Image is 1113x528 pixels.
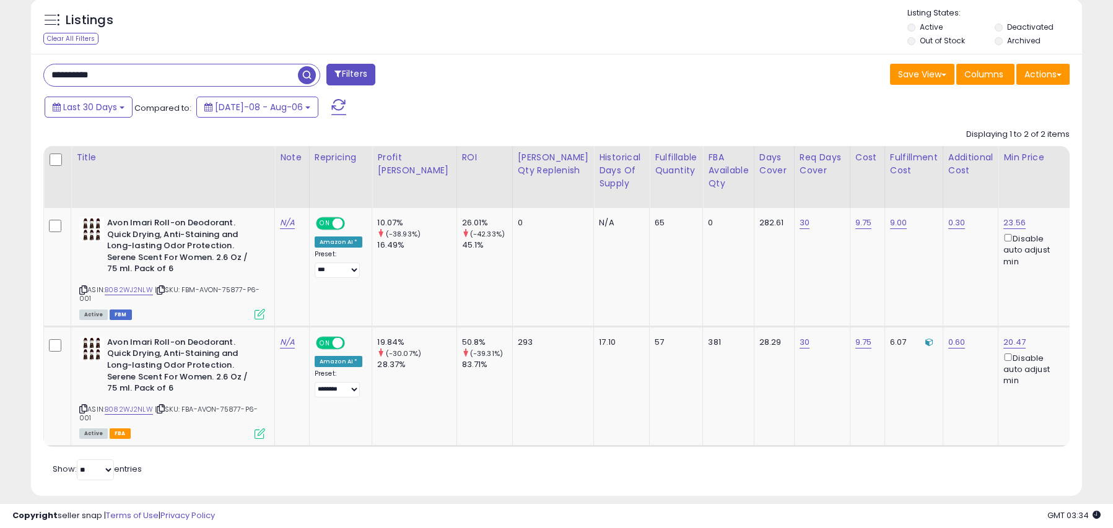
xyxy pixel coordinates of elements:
[134,102,191,114] span: Compared to:
[470,229,505,239] small: (-42.33%)
[105,285,153,295] a: B082WJ2NLW
[105,404,153,415] a: B082WJ2NLW
[948,151,993,177] div: Additional Cost
[12,510,215,522] div: seller snap | |
[462,337,512,348] div: 50.8%
[280,336,295,348] a: N/A
[956,64,1015,85] button: Columns
[655,337,693,348] div: 57
[708,217,744,228] div: 0
[45,97,133,118] button: Last 30 Days
[800,151,845,177] div: Req Days Cover
[386,348,421,358] small: (-30.07%)
[855,151,879,164] div: Cost
[160,509,215,521] a: Privacy Policy
[12,509,58,521] strong: Copyright
[315,356,363,367] div: Amazon AI *
[759,217,785,228] div: 282.61
[63,101,117,113] span: Last 30 Days
[1003,151,1067,164] div: Min Price
[948,336,966,348] a: 0.60
[966,129,1070,141] div: Displaying 1 to 2 of 2 items
[377,359,456,370] div: 28.37%
[79,337,104,361] img: 41CaL1xL1JL._SL40_.jpg
[79,309,108,320] span: All listings currently available for purchase on Amazon
[462,359,512,370] div: 83.71%
[1003,351,1063,387] div: Disable auto adjust min
[800,217,810,229] a: 30
[79,285,260,303] span: | SKU: FBM-AVON-75877-P6-001
[890,337,933,348] div: 6.07
[43,33,98,45] div: Clear All Filters
[317,219,333,229] span: ON
[79,217,265,318] div: ASIN:
[759,337,785,348] div: 28.29
[377,337,456,348] div: 19.84%
[462,217,512,228] div: 26.01%
[53,463,142,475] span: Show: entries
[599,337,640,348] div: 17.10
[110,428,131,439] span: FBA
[1003,217,1026,229] a: 23.56
[462,240,512,251] div: 45.1%
[708,151,748,190] div: FBA Available Qty
[215,101,303,113] span: [DATE]-08 - Aug-06
[964,68,1003,80] span: Columns
[599,217,640,228] div: N/A
[1047,509,1101,521] span: 2025-09-6 03:34 GMT
[890,64,954,85] button: Save View
[377,217,456,228] div: 10.07%
[315,370,363,397] div: Preset:
[76,151,269,164] div: Title
[377,151,451,177] div: Profit [PERSON_NAME]
[107,217,258,278] b: Avon Imari Roll-on Deodorant. Quick Drying, Anti-Staining and Long-lasting Odor Protection. Seren...
[800,336,810,348] a: 30
[920,35,965,46] label: Out of Stock
[1007,35,1041,46] label: Archived
[377,240,456,251] div: 16.49%
[386,229,421,239] small: (-38.93%)
[518,151,589,177] div: [PERSON_NAME] Qty Replenish
[655,217,693,228] div: 65
[855,217,872,229] a: 9.75
[470,348,503,358] small: (-39.31%)
[106,509,159,521] a: Terms of Use
[280,151,304,164] div: Note
[1003,232,1063,267] div: Disable auto adjust min
[79,217,104,242] img: 41CaL1xL1JL._SL40_.jpg
[280,217,295,229] a: N/A
[315,151,367,164] div: Repricing
[512,146,594,208] th: Please note that this number is a calculation based on your required days of coverage and your ve...
[518,337,585,348] div: 293
[66,12,113,29] h5: Listings
[79,404,258,423] span: | SKU: FBA-AVON-75877-P6-001
[79,337,265,438] div: ASIN:
[79,428,108,439] span: All listings currently available for purchase on Amazon
[107,337,258,397] b: Avon Imari Roll-on Deodorant. Quick Drying, Anti-Staining and Long-lasting Odor Protection. Seren...
[1003,336,1026,348] a: 20.47
[890,151,938,177] div: Fulfillment Cost
[343,337,363,348] span: OFF
[326,64,375,85] button: Filters
[599,151,644,190] div: Historical Days Of Supply
[110,309,132,320] span: FBM
[315,250,363,278] div: Preset:
[1007,22,1054,32] label: Deactivated
[462,151,507,164] div: ROI
[759,151,789,177] div: Days Cover
[708,337,744,348] div: 381
[343,219,363,229] span: OFF
[920,22,943,32] label: Active
[196,97,318,118] button: [DATE]-08 - Aug-06
[1016,64,1070,85] button: Actions
[655,151,697,177] div: Fulfillable Quantity
[315,236,363,248] div: Amazon AI *
[855,336,872,348] a: 9.75
[948,217,966,229] a: 0.30
[518,217,585,228] div: 0
[317,337,333,348] span: ON
[890,217,907,229] a: 9.00
[907,7,1082,19] p: Listing States:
